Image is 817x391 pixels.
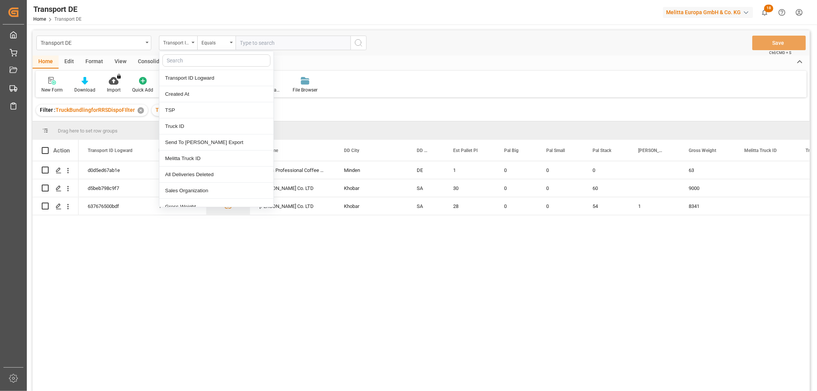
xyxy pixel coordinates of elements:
[79,197,149,215] div: 637676500bdf
[162,54,270,67] input: Search
[444,179,495,197] div: 30
[109,56,132,69] div: View
[79,179,149,197] div: d5beb798c9f7
[33,56,59,69] div: Home
[417,148,428,153] span: DD Country
[58,128,118,134] span: Drag here to set row groups
[159,86,273,102] div: Created At
[769,50,791,56] span: Ctrl/CMD + S
[408,161,444,179] div: DE
[159,36,197,50] button: close menu
[138,107,144,114] div: ✕
[159,70,273,86] div: Transport ID Logward
[40,107,56,113] span: Filter :
[149,197,206,215] div: 1
[59,56,80,69] div: Edit
[159,134,273,151] div: Send To [PERSON_NAME] Export
[56,107,135,113] span: TruckBundlingforRRSDispoFIlter
[593,148,611,153] span: Pal Stack
[629,197,679,215] div: 1
[537,197,583,215] div: 0
[33,197,79,215] div: Press SPACE to select this row.
[159,183,273,199] div: Sales Organization
[80,56,109,69] div: Format
[159,199,273,215] div: Gross Weight
[33,179,79,197] div: Press SPACE to select this row.
[335,179,408,197] div: Khobar
[453,148,478,153] span: Est Pallet Pl
[53,147,70,154] div: Action
[74,87,95,93] div: Download
[36,36,151,50] button: open menu
[156,107,165,113] span: TSP
[250,179,335,197] div: [PERSON_NAME] Co. LTD
[132,56,173,69] div: Consolidate
[679,197,735,215] div: 8341
[163,38,189,46] div: Transport ID Logward
[495,161,537,179] div: 0
[504,148,519,153] span: Pal Big
[537,179,583,197] div: 0
[583,197,629,215] div: 54
[132,87,153,93] div: Quick Add
[201,38,228,46] div: Equals
[744,148,777,153] span: Melitta Truck ID
[679,179,735,197] div: 9000
[159,167,273,183] div: All Deliveries Deleted
[33,161,79,179] div: Press SPACE to select this row.
[33,16,46,22] a: Home
[88,148,133,153] span: Transport ID Logward
[583,179,629,197] div: 60
[444,197,495,215] div: 28
[33,3,82,15] div: Transport DE
[583,161,629,179] div: 0
[250,161,335,179] div: Melitta Professional Coffee Solutio
[663,7,753,18] div: Melitta Europa GmbH & Co. KG
[638,148,663,153] span: [PERSON_NAME]
[159,148,188,153] span: Delivery Count
[250,197,335,215] div: [PERSON_NAME] Co. LTD
[773,4,791,21] button: Help Center
[546,148,565,153] span: Pal Small
[197,36,236,50] button: open menu
[689,148,716,153] span: Gross Weight
[335,197,408,215] div: Khobar
[293,87,318,93] div: File Browser
[159,102,273,118] div: TSP
[537,161,583,179] div: 0
[408,179,444,197] div: SA
[663,5,756,20] button: Melitta Europa GmbH & Co. KG
[756,4,773,21] button: show 18 new notifications
[159,118,273,134] div: Truck ID
[752,36,806,50] button: Save
[335,161,408,179] div: Minden
[444,161,495,179] div: 1
[495,197,537,215] div: 0
[41,87,63,93] div: New Form
[344,148,359,153] span: DD City
[159,151,273,167] div: Melitta Truck ID
[495,179,537,197] div: 0
[79,161,149,179] div: d0d5ed67ab1e
[764,5,773,12] span: 18
[679,161,735,179] div: 63
[350,36,367,50] button: search button
[41,38,143,47] div: Transport DE
[408,197,444,215] div: SA
[236,36,350,50] input: Type to search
